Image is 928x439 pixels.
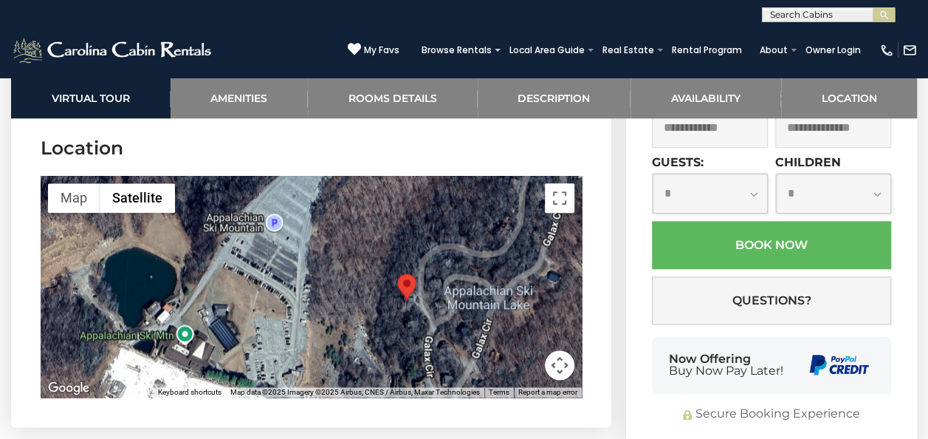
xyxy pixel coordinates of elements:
a: Availability [630,78,781,118]
h3: Location [41,135,582,161]
label: Children [775,156,841,170]
button: Map camera controls [545,350,574,380]
a: Amenities [171,78,309,118]
a: Rental Program [664,40,749,61]
a: Report a map error [518,388,577,396]
label: Guests: [652,156,704,170]
img: mail-regular-white.png [902,43,917,58]
div: Freedom Lodge [397,273,416,301]
div: Secure Booking Experience [652,406,891,423]
button: Toggle fullscreen view [545,183,574,213]
a: Local Area Guide [502,40,592,61]
a: Location [781,78,918,118]
a: Virtual Tour [11,78,171,118]
button: Questions? [652,277,891,325]
span: Map data ©2025 Imagery ©2025 Airbus, CNES / Airbus, Maxar Technologies [230,388,480,396]
div: Now Offering [669,353,783,377]
a: Open this area in Google Maps (opens a new window) [44,378,93,398]
a: Rooms Details [308,78,478,118]
img: White-1-2.png [11,35,216,65]
a: Description [478,78,631,118]
button: Show satellite imagery [100,183,175,213]
img: phone-regular-white.png [879,43,894,58]
a: About [752,40,795,61]
span: Buy Now Pay Later! [669,365,783,377]
a: Real Estate [595,40,661,61]
a: Terms [489,388,509,396]
span: My Favs [364,44,399,57]
a: Owner Login [798,40,868,61]
img: Google [44,378,93,398]
a: My Favs [348,42,399,58]
button: Keyboard shortcuts [158,387,221,398]
a: Browse Rentals [414,40,499,61]
button: Book Now [652,222,891,270]
button: Show street map [48,183,100,213]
